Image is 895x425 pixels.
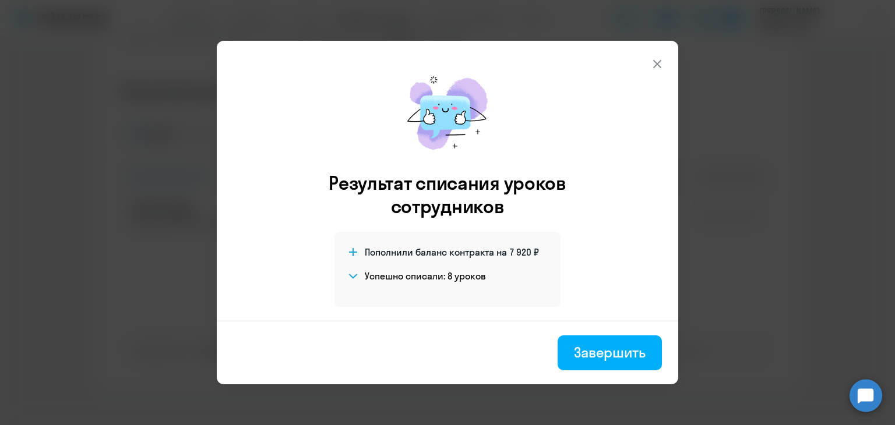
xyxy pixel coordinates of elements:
img: mirage-message.png [395,64,500,162]
h4: Успешно списали: 8 уроков [365,270,486,282]
span: 7 920 ₽ [510,246,539,258]
span: Пополнили баланс контракта на [365,246,507,258]
div: Завершить [574,343,646,362]
button: Завершить [558,335,662,370]
h3: Результат списания уроков сотрудников [313,171,582,218]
